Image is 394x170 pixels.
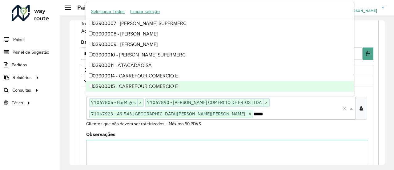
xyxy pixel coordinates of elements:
span: Painel de Sugestão [13,49,49,56]
span: 71067890 - [PERSON_NAME] COMERCIO DE FRIOS LTDA [146,99,263,106]
a: Priorizar Cliente - Não podem ficar no buffer [81,65,373,75]
span: × [247,110,253,118]
label: Observações [86,131,115,138]
button: Selecionar Todos [88,7,127,16]
button: Limpar seleção [127,7,163,16]
span: Painel [13,36,25,43]
span: Tático [12,100,23,106]
a: Contato Rápido [293,1,307,15]
span: × [137,99,143,106]
label: Data de Vigência Inicial [81,38,137,46]
span: Clear all [343,105,348,112]
span: Consultas [12,87,31,93]
span: Pedidos [12,62,27,68]
div: 03900011 - ATACADAO SA [86,60,354,71]
h2: Painel de Sugestão - Criar registro [71,4,165,11]
div: Informe a data de inicio, fim e preencha corretamente os campos abaixo. Ao final, você irá pré-vi... [81,12,373,35]
small: Clientes que não devem ser roteirizados – Máximo 50 PDVS [86,121,201,126]
a: Preservar Cliente - Devem ficar no buffer, não roteirizar [81,76,373,86]
div: 03900010 - [PERSON_NAME] SUPERMERC [86,50,354,60]
span: 71067923 - 49.543.[GEOGRAPHIC_DATA][PERSON_NAME][PERSON_NAME] [90,110,247,118]
div: 03900009 - [PERSON_NAME] [86,39,354,50]
ng-dropdown-panel: Options list [86,2,354,96]
button: Choose Date [363,48,373,60]
div: 03900007 - [PERSON_NAME] SUPERMERC [86,18,354,29]
div: 03900008 - [PERSON_NAME] [86,29,354,39]
span: Relatórios [13,74,32,81]
span: × [263,99,269,106]
div: 03900015 - CARREFOUR COMERCIO E [86,81,354,92]
div: 03900017 - BASE ATACADISTA LTDA [86,92,354,102]
div: 03900014 - CARREFOUR COMERCIO E [86,71,354,81]
span: 71067805 - BarMigos [90,99,137,106]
